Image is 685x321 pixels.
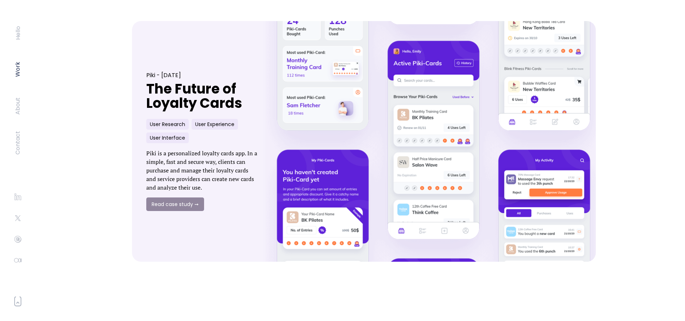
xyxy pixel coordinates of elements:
a: Work [14,62,21,77]
a: Read case study ➞ [146,197,204,211]
a: Contact [14,131,21,155]
div: User Experience [192,119,238,130]
div: User Research [146,119,189,130]
a: About [14,97,21,115]
div: Piki - [DATE] [146,72,259,79]
h1: The Future of Loyalty Cards [146,82,259,110]
div: User Interface [146,132,189,143]
a: Hello [14,26,21,40]
p: Piki is a personalized loyalty cards app. In a simple, fast and secure way, clients can purchase ... [146,149,259,192]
